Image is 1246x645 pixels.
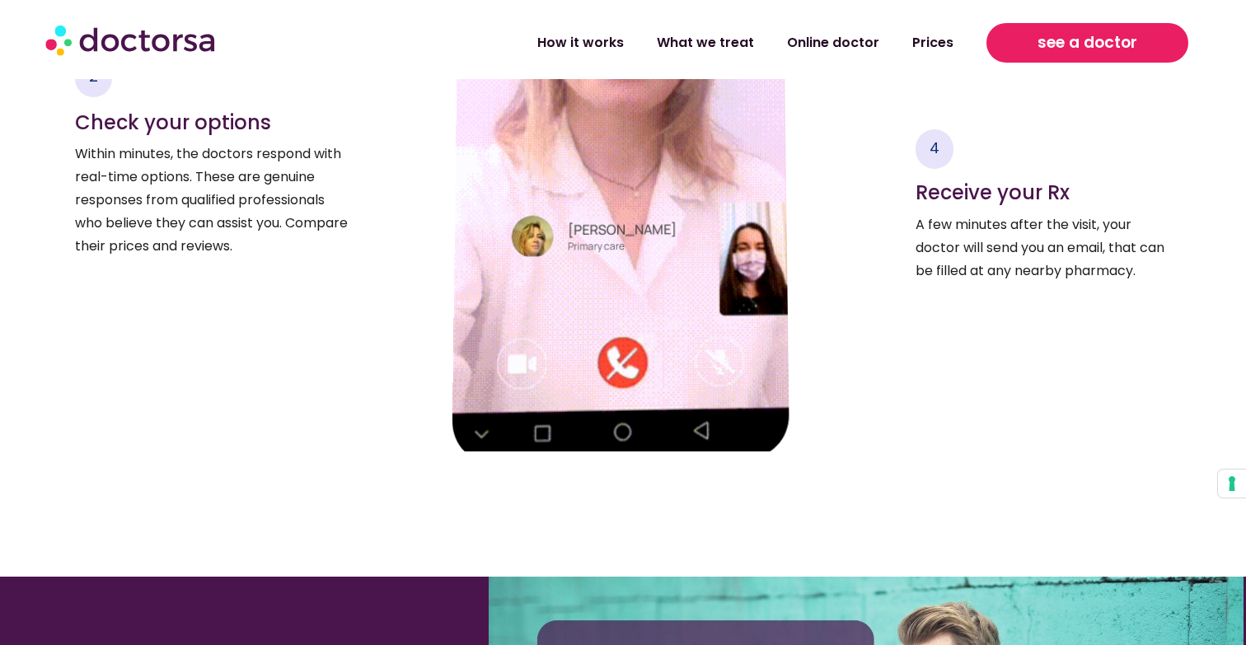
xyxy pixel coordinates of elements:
[1218,470,1246,498] button: Your consent preferences for tracking technologies
[329,24,970,62] nav: Menu
[930,138,939,158] span: 4
[916,181,1171,205] h4: Receive your Rx
[986,23,1188,63] a: see a doctor
[1038,30,1137,56] span: see a doctor
[569,222,733,240] h4: [PERSON_NAME]
[569,238,733,255] p: Primary care
[896,24,970,62] a: Prices
[640,24,771,62] a: What we treat
[75,143,349,258] p: Within minutes, the doctors respond with real-time options. These are genuine responses from qual...
[75,111,349,135] h4: Check your options
[771,24,896,62] a: Online doctor
[89,66,98,86] span: 2
[916,213,1171,283] p: A few minutes after the visit, your doctor will send you an email, that can be filled at any near...
[521,24,640,62] a: How it works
